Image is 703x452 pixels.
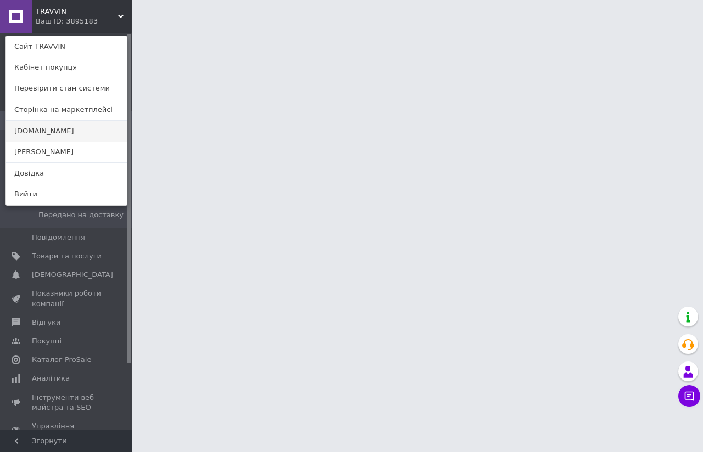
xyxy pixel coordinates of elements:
[38,210,124,220] span: Передано на доставку
[6,121,127,142] a: [DOMAIN_NAME]
[678,385,700,407] button: Чат з покупцем
[32,374,70,383] span: Аналітика
[6,57,127,78] a: Кабінет покупця
[36,16,82,26] div: Ваш ID: 3895183
[6,184,127,205] a: Вийти
[6,99,127,120] a: Сторінка на маркетплейсі
[32,336,62,346] span: Покупці
[32,233,85,242] span: Повідомлення
[32,421,102,441] span: Управління сайтом
[32,270,113,280] span: [DEMOGRAPHIC_DATA]
[6,142,127,162] a: [PERSON_NAME]
[6,78,127,99] a: Перевірити стан системи
[32,393,102,413] span: Інструменти веб-майстра та SEO
[32,251,102,261] span: Товари та послуги
[32,289,102,308] span: Показники роботи компанії
[32,318,60,327] span: Відгуки
[6,36,127,57] a: Сайт TRAVVIN
[6,163,127,184] a: Довідка
[36,7,118,16] span: TRAVVIN
[32,355,91,365] span: Каталог ProSale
